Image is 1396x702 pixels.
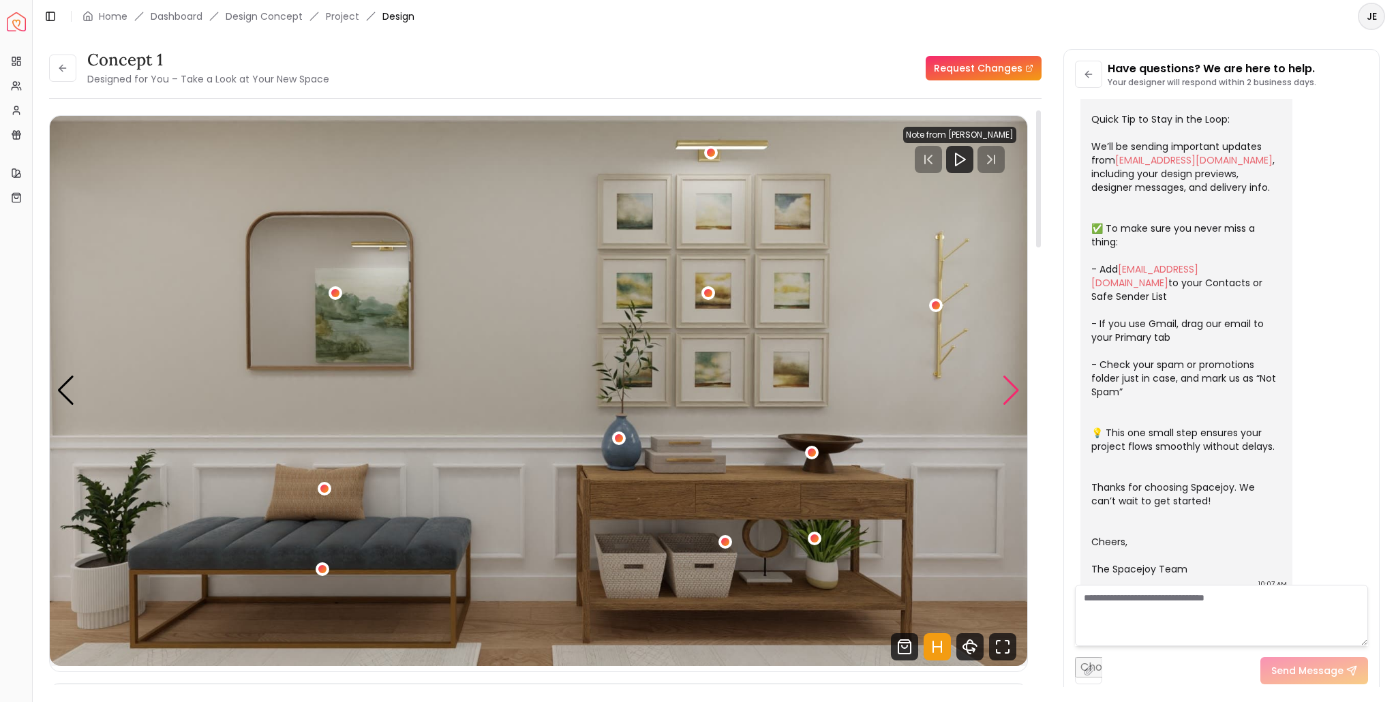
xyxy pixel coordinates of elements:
a: Project [326,10,359,23]
p: Have questions? We are here to help. [1108,61,1316,77]
img: Design Render 2 [50,116,1027,666]
div: Note from [PERSON_NAME] [903,127,1016,143]
svg: Fullscreen [989,633,1016,660]
a: [EMAIL_ADDRESS][DOMAIN_NAME] [1091,262,1198,290]
h3: concept 1 [87,49,329,71]
li: Design Concept [226,10,303,23]
div: Previous slide [57,376,75,406]
div: 2 / 4 [50,116,1027,666]
small: Designed for You – Take a Look at Your New Space [87,72,329,86]
div: Carousel [50,116,1027,666]
a: [EMAIL_ADDRESS][DOMAIN_NAME] [1115,153,1273,167]
img: Spacejoy Logo [7,12,26,31]
span: Design [382,10,414,23]
svg: Hotspots Toggle [924,633,951,660]
p: Your designer will respond within 2 business days. [1108,77,1316,88]
button: JE [1358,3,1385,30]
div: Next slide [1002,376,1020,406]
svg: Play [952,151,968,168]
a: Dashboard [151,10,202,23]
a: Spacejoy [7,12,26,31]
a: Request Changes [926,56,1042,80]
nav: breadcrumb [82,10,414,23]
svg: 360 View [956,633,984,660]
svg: Shop Products from this design [891,633,918,660]
a: Home [99,10,127,23]
div: Welcome aboard! 🎉 You’re all set — our team is excited to bring your dream space to life. Quick T... [1091,31,1279,576]
div: 10:07 AM [1258,577,1287,591]
span: JE [1359,4,1384,29]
